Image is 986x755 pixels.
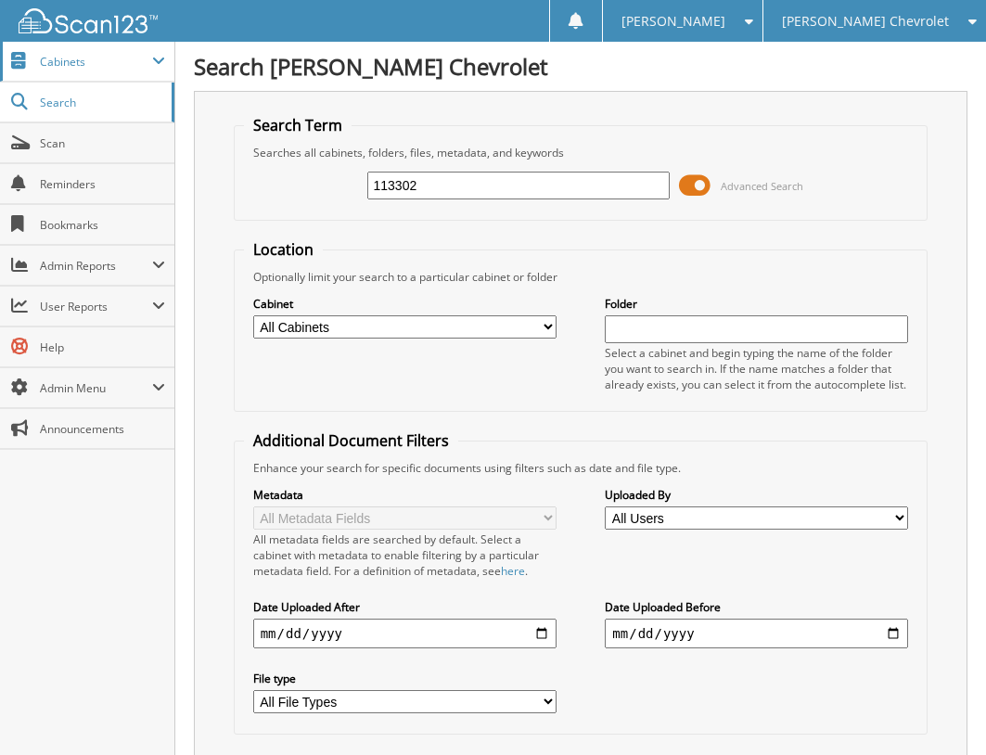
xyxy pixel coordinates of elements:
span: [PERSON_NAME] Chevrolet [782,16,949,27]
label: Date Uploaded Before [605,599,908,615]
label: Folder [605,296,908,312]
label: Metadata [253,487,557,503]
a: here [501,563,525,579]
span: [PERSON_NAME] [621,16,725,27]
span: Cabinets [40,54,152,70]
img: scan123-logo-white.svg [19,8,158,33]
iframe: Chat Widget [893,666,986,755]
span: Search [40,95,162,110]
span: Bookmarks [40,217,165,233]
label: File type [253,671,557,686]
span: Admin Reports [40,258,152,274]
div: All metadata fields are searched by default. Select a cabinet with metadata to enable filtering b... [253,531,557,579]
span: Announcements [40,421,165,437]
h1: Search [PERSON_NAME] Chevrolet [194,51,967,82]
div: Enhance your search for specific documents using filters such as date and file type. [244,460,918,476]
legend: Additional Document Filters [244,430,458,451]
span: Help [40,339,165,355]
div: Searches all cabinets, folders, files, metadata, and keywords [244,145,918,160]
div: Select a cabinet and begin typing the name of the folder you want to search in. If the name match... [605,345,908,392]
label: Date Uploaded After [253,599,557,615]
input: start [253,619,557,648]
legend: Location [244,239,323,260]
label: Cabinet [253,296,557,312]
legend: Search Term [244,115,352,135]
span: Scan [40,135,165,151]
div: Optionally limit your search to a particular cabinet or folder [244,269,918,285]
span: Reminders [40,176,165,192]
span: Advanced Search [721,179,803,193]
span: User Reports [40,299,152,314]
span: Admin Menu [40,380,152,396]
input: end [605,619,908,648]
label: Uploaded By [605,487,908,503]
